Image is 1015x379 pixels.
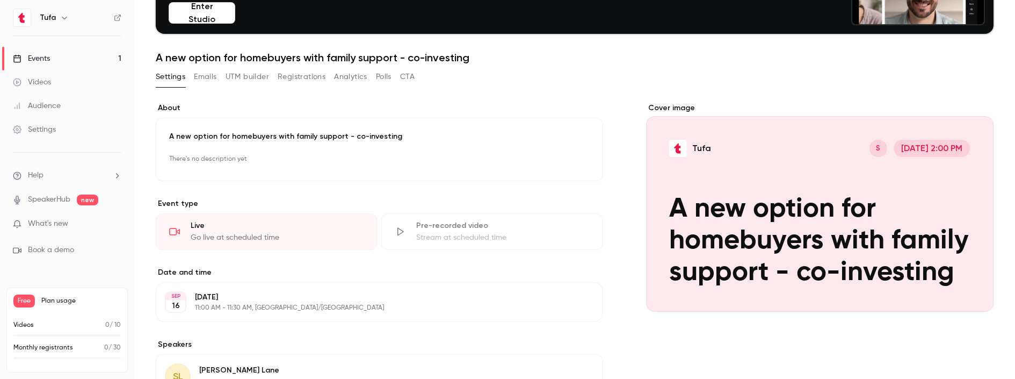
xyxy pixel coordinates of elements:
span: Free [13,295,35,308]
img: Tufa [13,9,31,26]
span: What's new [28,218,68,230]
button: UTM builder [226,68,269,85]
button: Emails [194,68,216,85]
div: Stream at scheduled time [416,232,589,243]
span: Help [28,170,44,181]
div: Videos [13,77,51,88]
p: 16 [172,301,180,311]
div: Settings [13,124,56,135]
div: SEP [166,292,185,300]
span: 0 [105,322,110,328]
a: SpeakerHub [28,194,70,205]
button: Settings [156,68,185,85]
button: Enter Studio [169,2,235,24]
p: A new option for homebuyers with family support - co-investing [169,131,590,142]
div: Pre-recorded video [416,220,589,231]
h1: A new option for homebuyers with family support - co-investing [156,51,994,64]
button: Registrations [278,68,325,85]
div: Live [191,220,364,231]
p: Videos [13,320,34,330]
p: / 30 [104,343,121,353]
p: / 10 [105,320,121,330]
div: Events [13,53,50,64]
div: LiveGo live at scheduled time [156,213,377,250]
p: Event type [156,198,603,209]
span: Plan usage [41,297,121,305]
p: 11:00 AM - 11:30 AM, [GEOGRAPHIC_DATA]/[GEOGRAPHIC_DATA] [195,304,546,312]
label: Cover image [646,103,994,113]
div: Pre-recorded videoStream at scheduled time [381,213,603,250]
button: Polls [376,68,392,85]
span: new [77,195,98,205]
label: Date and time [156,267,603,278]
h6: Tufa [40,12,56,23]
iframe: Noticeable Trigger [108,219,121,229]
section: Cover image [646,103,994,312]
p: [PERSON_NAME] Lane [199,365,279,376]
p: [DATE] [195,292,546,303]
p: Monthly registrants [13,343,73,353]
p: There's no description yet [169,151,590,168]
li: help-dropdown-opener [13,170,121,181]
div: Audience [13,101,61,111]
div: Go live at scheduled time [191,232,364,243]
label: About [156,103,603,113]
label: Speakers [156,339,603,350]
span: Book a demo [28,245,74,256]
button: Analytics [334,68,367,85]
span: 0 [104,345,108,351]
button: CTA [400,68,415,85]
